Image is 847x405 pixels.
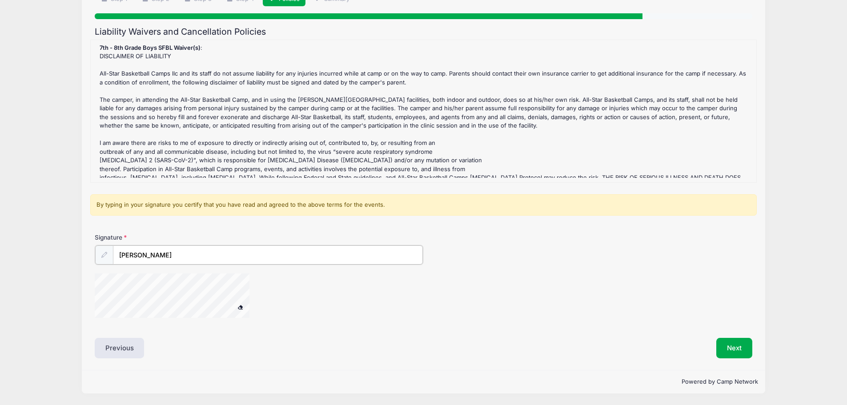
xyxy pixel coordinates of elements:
div: : REFUND POLICY There is a no refund policy for this camp unless you have written permission from... [95,44,752,178]
h2: Liability Waivers and Cancellation Policies [95,27,752,37]
label: Signature [95,233,259,242]
strong: 7th - 8th Grade Boys SFBL Waiver(s) [100,44,201,51]
div: By typing in your signature you certify that you have read and agreed to the above terms for the ... [90,194,757,216]
p: Powered by Camp Network [89,377,758,386]
button: Previous [95,338,145,358]
button: Next [716,338,752,358]
input: Enter first and last name [113,245,423,265]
